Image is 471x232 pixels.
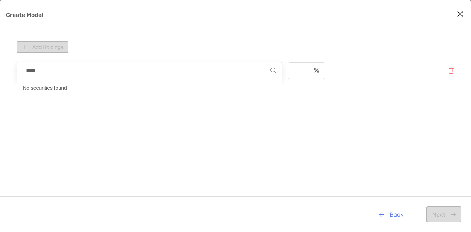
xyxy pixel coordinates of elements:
[455,9,466,20] button: Close modal
[373,206,409,222] button: Back
[6,10,43,19] p: Create Model
[270,68,276,74] img: Search Icon
[314,68,319,73] img: input icon
[23,83,67,93] p: No securities found
[17,79,282,97] button: No securities found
